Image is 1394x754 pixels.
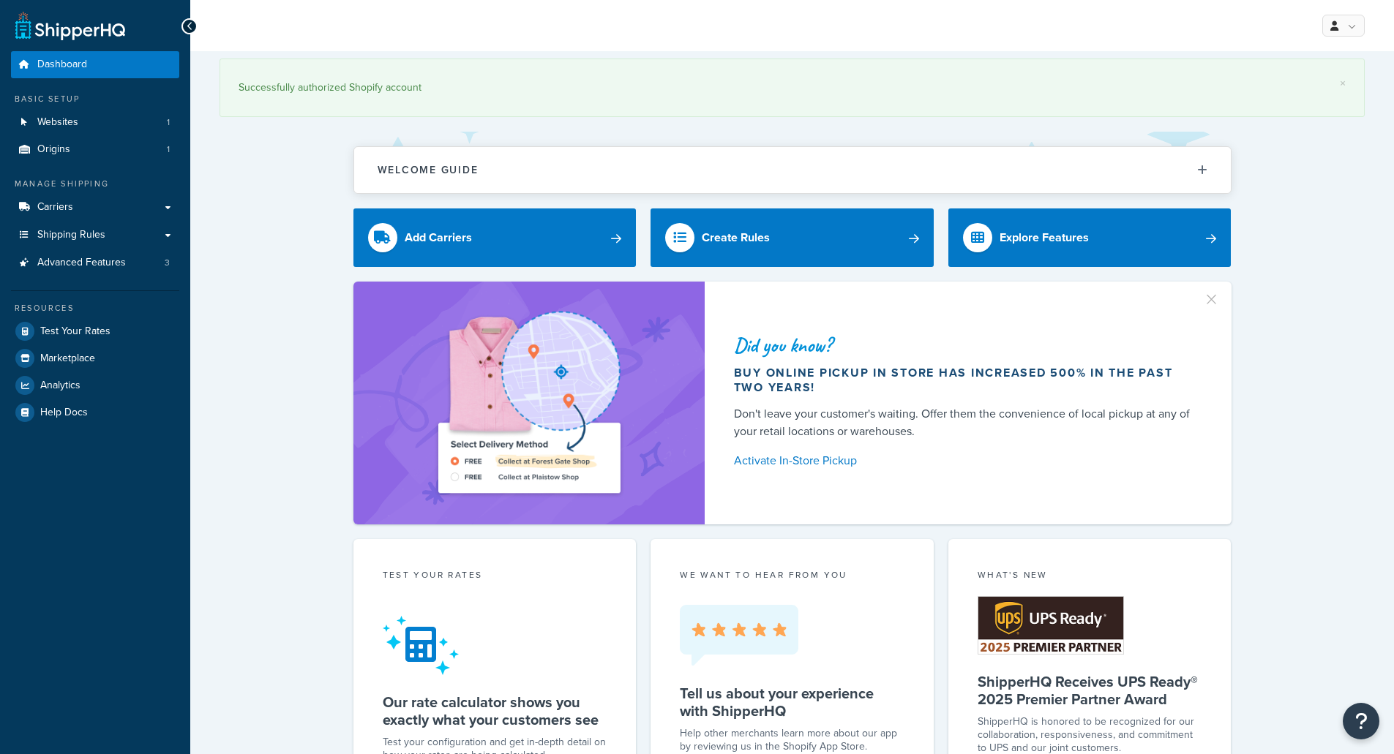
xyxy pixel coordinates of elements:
li: Advanced Features [11,249,179,276]
span: Advanced Features [37,257,126,269]
a: Origins1 [11,136,179,163]
span: 1 [167,116,170,129]
div: What's New [978,568,1202,585]
span: Shipping Rules [37,229,105,241]
span: Dashboard [37,59,87,71]
span: 1 [167,143,170,156]
a: Add Carriers [353,208,637,267]
div: Resources [11,302,179,314]
a: Analytics [11,372,179,399]
button: Open Resource Center [1343,703,1379,739]
div: Create Rules [702,227,770,248]
h5: Our rate calculator shows you exactly what your customers see [383,693,607,728]
span: 3 [165,257,170,269]
a: Help Docs [11,399,179,426]
a: × [1340,78,1346,89]
p: we want to hear from you [680,568,904,581]
p: Help other merchants learn more about our app by reviewing us in the Shopify App Store. [680,727,904,753]
div: Manage Shipping [11,178,179,190]
h2: Welcome Guide [378,165,479,176]
li: Websites [11,109,179,136]
a: Dashboard [11,51,179,78]
span: Carriers [37,201,73,214]
div: Add Carriers [405,227,472,248]
a: Advanced Features3 [11,249,179,276]
span: Origins [37,143,70,156]
span: Marketplace [40,353,95,365]
span: Analytics [40,380,80,392]
img: ad-shirt-map-b0359fc47e01cab431d101c4b569394f6a03f54285957d908178d52f29eb9668.png [397,304,662,502]
a: Explore Features [948,208,1232,267]
div: Did you know? [734,335,1196,355]
a: Create Rules [651,208,934,267]
span: Help Docs [40,407,88,419]
h5: Tell us about your experience with ShipperHQ [680,685,904,720]
a: Carriers [11,194,179,221]
a: Activate In-Store Pickup [734,450,1196,471]
div: Buy online pickup in store has increased 500% in the past two years! [734,366,1196,395]
div: Basic Setup [11,93,179,105]
a: Shipping Rules [11,222,179,249]
div: Don't leave your customer's waiting. Offer them the convenience of local pickup at any of your re... [734,405,1196,440]
span: Test Your Rates [40,325,110,338]
a: Test Your Rates [11,318,179,344]
span: Websites [37,116,78,129]
div: Explore Features [1000,227,1089,248]
a: Websites1 [11,109,179,136]
div: Successfully authorized Shopify account [239,78,1346,98]
button: Welcome Guide [354,147,1231,193]
h5: ShipperHQ Receives UPS Ready® 2025 Premier Partner Award [978,673,1202,708]
div: Test your rates [383,568,607,585]
li: Origins [11,136,179,163]
a: Marketplace [11,345,179,372]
